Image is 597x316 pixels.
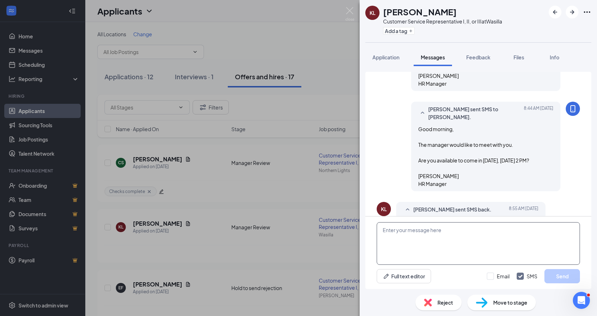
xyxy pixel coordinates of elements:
[428,105,521,121] span: [PERSON_NAME] sent SMS to [PERSON_NAME].
[383,27,415,34] button: PlusAdd a tag
[403,205,412,214] svg: SmallChevronUp
[377,269,431,283] button: Full text editorPen
[418,109,427,117] svg: SmallChevronUp
[509,205,538,214] span: [DATE] 8:55 AM
[549,6,561,18] button: ArrowLeftNew
[573,292,590,309] iframe: Intercom live chat
[437,299,453,306] span: Reject
[418,126,529,187] span: Good morning, The manager would like to meet with you. Are you available to come in [DATE], [DATE...
[569,105,577,113] svg: MobileSms
[568,8,576,16] svg: ArrowRight
[383,6,457,18] h1: [PERSON_NAME]
[383,18,502,25] div: Customer Service Representative I, II, or III at Wasilla
[551,8,559,16] svg: ArrowLeftNew
[513,54,524,60] span: Files
[524,105,553,121] span: [DATE] 8:44 AM
[421,54,445,60] span: Messages
[466,54,490,60] span: Feedback
[544,269,580,283] button: Send
[566,6,579,18] button: ArrowRight
[413,205,491,214] span: [PERSON_NAME] sent SMS back.
[383,273,390,280] svg: Pen
[583,8,591,16] svg: Ellipses
[372,54,399,60] span: Application
[381,205,387,213] div: KL
[550,54,559,60] span: Info
[409,29,413,33] svg: Plus
[493,299,527,306] span: Move to stage
[370,9,376,16] div: KL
